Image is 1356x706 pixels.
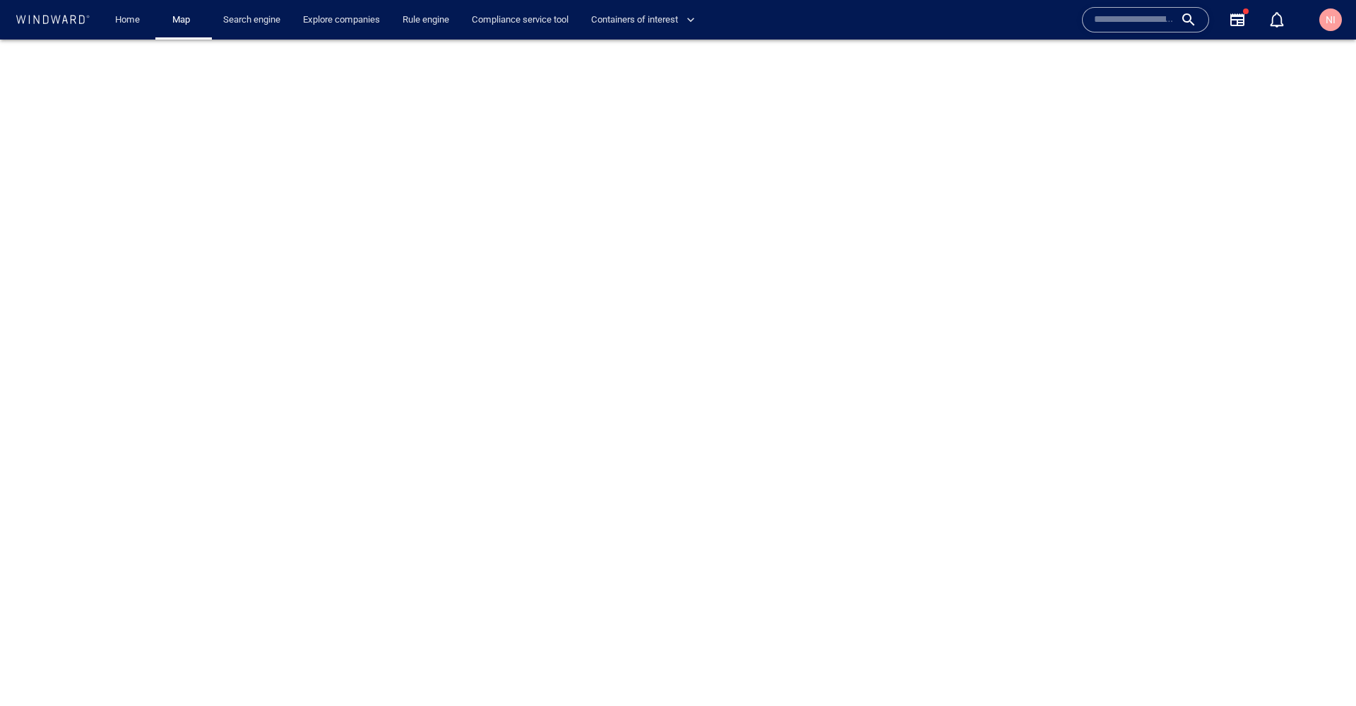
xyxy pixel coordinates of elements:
[591,12,695,28] span: Containers of interest
[1316,6,1345,34] button: NI
[397,8,455,32] a: Rule engine
[466,8,574,32] a: Compliance service tool
[1268,11,1285,28] div: Notification center
[1326,14,1336,25] span: NI
[109,8,145,32] a: Home
[1296,642,1345,695] iframe: Chat
[167,8,201,32] a: Map
[585,8,707,32] button: Containers of interest
[161,8,206,32] button: Map
[105,8,150,32] button: Home
[218,8,286,32] a: Search engine
[297,8,386,32] a: Explore companies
